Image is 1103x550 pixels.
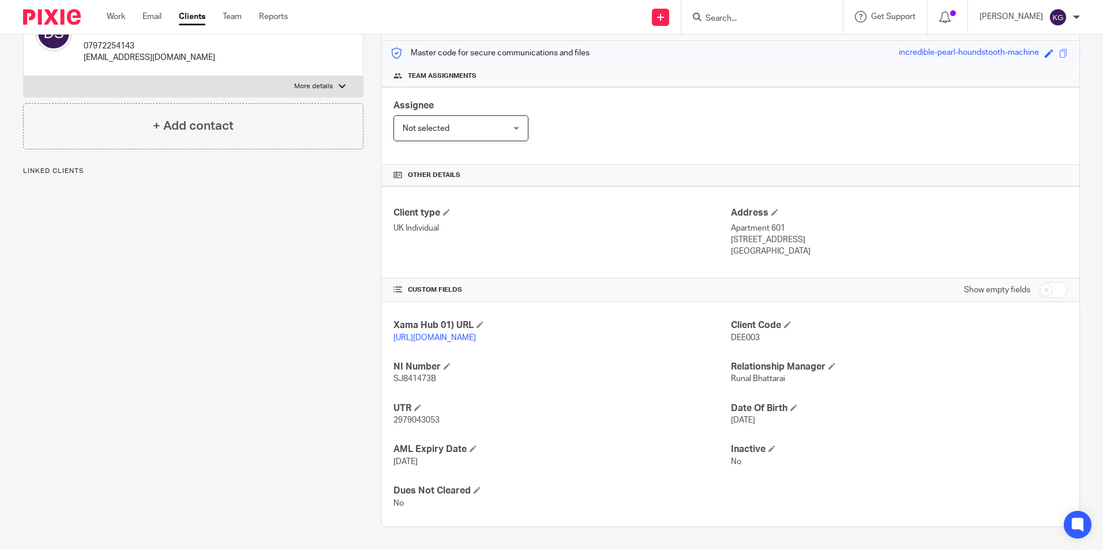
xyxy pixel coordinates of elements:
[731,246,1068,257] p: [GEOGRAPHIC_DATA]
[731,334,760,342] span: DEE003
[393,334,476,342] a: [URL][DOMAIN_NAME]
[259,11,288,22] a: Reports
[393,443,730,455] h4: AML Expiry Date
[153,117,234,135] h4: + Add contact
[731,207,1068,219] h4: Address
[23,9,81,25] img: Pixie
[393,375,436,383] span: SJ841473B
[403,125,449,133] span: Not selected
[179,11,205,22] a: Clients
[731,375,785,383] span: Runal Bhattarai
[23,167,363,176] p: Linked clients
[1049,8,1067,27] img: svg%3E
[393,402,730,415] h4: UTR
[393,361,730,373] h4: NI Number
[393,101,434,110] span: Assignee
[84,40,252,52] p: 07972254143
[294,82,333,91] p: More details
[731,416,755,424] span: [DATE]
[391,47,590,59] p: Master code for secure communications and files
[393,223,730,234] p: UK Individual
[731,319,1068,331] h4: Client Code
[731,402,1068,415] h4: Date Of Birth
[393,416,440,424] span: 2979043053
[731,458,741,466] span: No
[731,223,1068,234] p: Apartment 601
[871,13,916,21] span: Get Support
[393,207,730,219] h4: Client type
[731,443,1068,455] h4: Inactive
[964,284,1030,296] label: Show empty fields
[393,499,404,507] span: No
[142,11,162,22] a: Email
[393,485,730,497] h4: Dues Not Cleared
[393,319,730,331] h4: Xama Hub 01) URL
[408,71,477,81] span: Team assignments
[899,47,1039,60] div: incredible-pearl-houndstooth-machine
[408,171,460,180] span: Other details
[223,11,242,22] a: Team
[107,11,125,22] a: Work
[84,52,252,63] p: [EMAIL_ADDRESS][DOMAIN_NAME]
[731,234,1068,246] p: [STREET_ADDRESS]
[393,285,730,295] h4: CUSTOM FIELDS
[980,11,1043,22] p: [PERSON_NAME]
[704,14,808,24] input: Search
[393,458,418,466] span: [DATE]
[731,361,1068,373] h4: Relationship Manager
